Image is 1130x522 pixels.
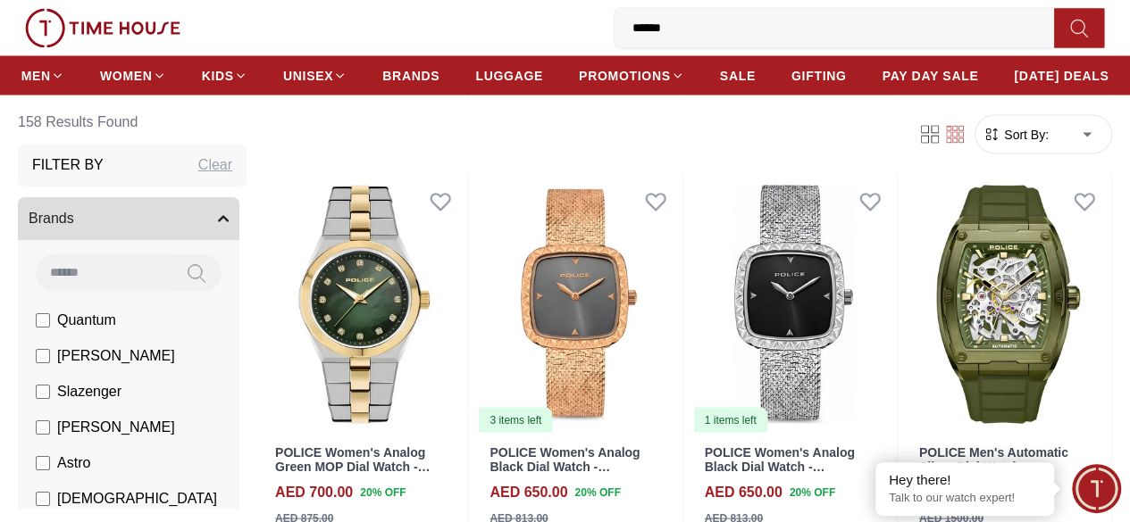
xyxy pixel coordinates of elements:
[983,125,1049,143] button: Sort By:
[275,481,353,502] h4: AED 700.00
[574,484,620,500] span: 20 % OFF
[202,66,234,84] span: KIDS
[202,59,247,91] a: KIDS
[791,66,847,84] span: GIFTING
[57,416,175,437] span: [PERSON_NAME]
[1072,464,1121,513] div: Chat Widget
[261,174,467,434] img: POLICE Women's Analog Green MOP Dial Watch - PEWLG0038840
[790,484,835,500] span: 20 % OFF
[32,153,104,175] h3: Filter By
[100,66,153,84] span: WOMEN
[905,174,1111,434] img: POLICE Men's Automatic Silver Dial Watch - PEWJR0005906
[25,8,180,47] img: ...
[791,59,847,91] a: GIFTING
[18,100,247,143] h6: 158 Results Found
[21,66,51,84] span: MEN
[275,444,430,489] a: POLICE Women's Analog Green MOP Dial Watch - PEWLG0038840
[579,59,684,91] a: PROMOTIONS
[475,174,682,434] a: POLICE Women's Analog Black Dial Watch - PEWLG00384033 items left
[720,66,756,84] span: SALE
[919,444,1068,489] a: POLICE Men's Automatic Silver Dial Watch - PEWJR0005906
[1000,125,1049,143] span: Sort By:
[691,174,897,434] img: POLICE Women's Analog Black Dial Watch - PEWLG0038401
[21,59,64,91] a: MEN
[1014,66,1109,84] span: [DATE] DEALS
[694,407,767,432] div: 1 items left
[691,174,897,434] a: POLICE Women's Analog Black Dial Watch - PEWLG00384011 items left
[198,153,232,175] div: Clear
[720,59,756,91] a: SALE
[36,455,50,469] input: Astro
[479,407,552,432] div: 3 items left
[283,66,333,84] span: UNISEX
[57,452,90,473] span: Astro
[490,481,567,502] h4: AED 650.00
[382,66,439,84] span: BRANDS
[490,444,640,489] a: POLICE Women's Analog Black Dial Watch - PEWLG0038403
[882,66,978,84] span: PAY DAY SALE
[57,309,116,330] span: Quantum
[36,312,50,327] input: Quantum
[705,481,783,502] h4: AED 650.00
[36,419,50,434] input: [PERSON_NAME]
[57,380,121,402] span: Slazenger
[283,59,347,91] a: UNISEX
[360,484,406,500] span: 20 % OFF
[705,444,855,489] a: POLICE Women's Analog Black Dial Watch - PEWLG0038401
[36,384,50,398] input: Slazenger
[882,59,978,91] a: PAY DAY SALE
[18,196,239,239] button: Brands
[36,491,50,505] input: [DEMOGRAPHIC_DATA]
[475,59,543,91] a: LUGGAGE
[36,348,50,362] input: [PERSON_NAME]
[579,66,671,84] span: PROMOTIONS
[475,66,543,84] span: LUGGAGE
[475,174,682,434] img: POLICE Women's Analog Black Dial Watch - PEWLG0038403
[29,207,74,228] span: Brands
[57,344,175,366] span: [PERSON_NAME]
[100,59,166,91] a: WOMEN
[57,487,217,509] span: [DEMOGRAPHIC_DATA]
[382,59,439,91] a: BRANDS
[889,471,1041,489] div: Hey there!
[1014,59,1109,91] a: [DATE] DEALS
[889,491,1041,506] p: Talk to our watch expert!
